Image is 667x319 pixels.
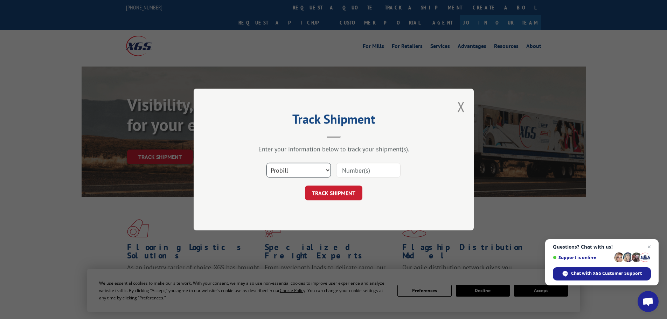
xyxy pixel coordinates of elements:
[336,163,401,178] input: Number(s)
[553,244,651,250] span: Questions? Chat with us!
[553,255,612,260] span: Support is online
[571,270,642,277] span: Chat with XGS Customer Support
[638,291,659,312] div: Open chat
[229,114,439,127] h2: Track Shipment
[229,145,439,153] div: Enter your information below to track your shipment(s).
[305,186,362,200] button: TRACK SHIPMENT
[553,267,651,280] div: Chat with XGS Customer Support
[457,97,465,116] button: Close modal
[645,243,653,251] span: Close chat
